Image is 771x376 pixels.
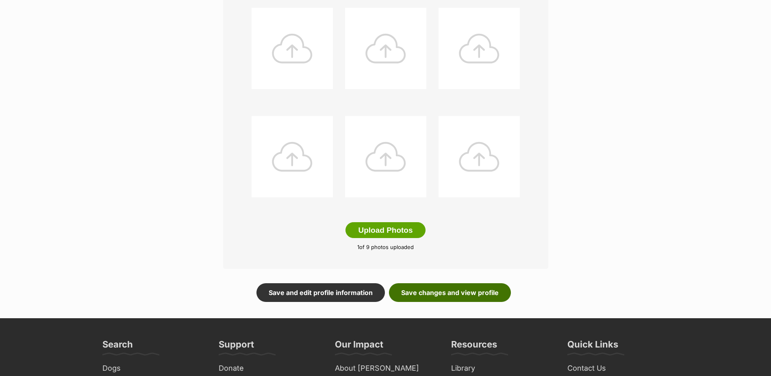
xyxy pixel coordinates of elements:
[357,244,359,250] span: 1
[256,283,385,302] a: Save and edit profile information
[564,362,672,375] a: Contact Us
[219,339,254,355] h3: Support
[567,339,618,355] h3: Quick Links
[389,283,511,302] a: Save changes and view profile
[235,243,536,251] p: of 9 photos uploaded
[99,362,207,375] a: Dogs
[345,222,425,238] button: Upload Photos
[451,339,497,355] h3: Resources
[332,362,440,375] a: About [PERSON_NAME]
[335,339,383,355] h3: Our Impact
[102,339,133,355] h3: Search
[215,362,324,375] a: Donate
[448,362,556,375] a: Library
